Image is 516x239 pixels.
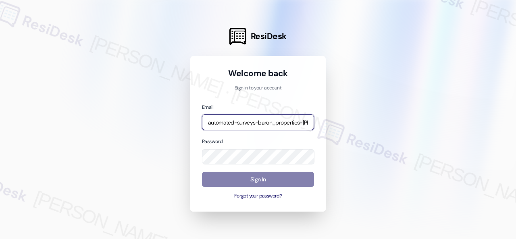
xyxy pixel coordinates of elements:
[202,104,213,110] label: Email
[202,85,314,92] p: Sign in to your account
[202,193,314,200] button: Forgot your password?
[251,31,287,42] span: ResiDesk
[202,68,314,79] h1: Welcome back
[202,114,314,130] input: name@example.com
[202,138,223,145] label: Password
[202,172,314,187] button: Sign In
[229,28,246,45] img: ResiDesk Logo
